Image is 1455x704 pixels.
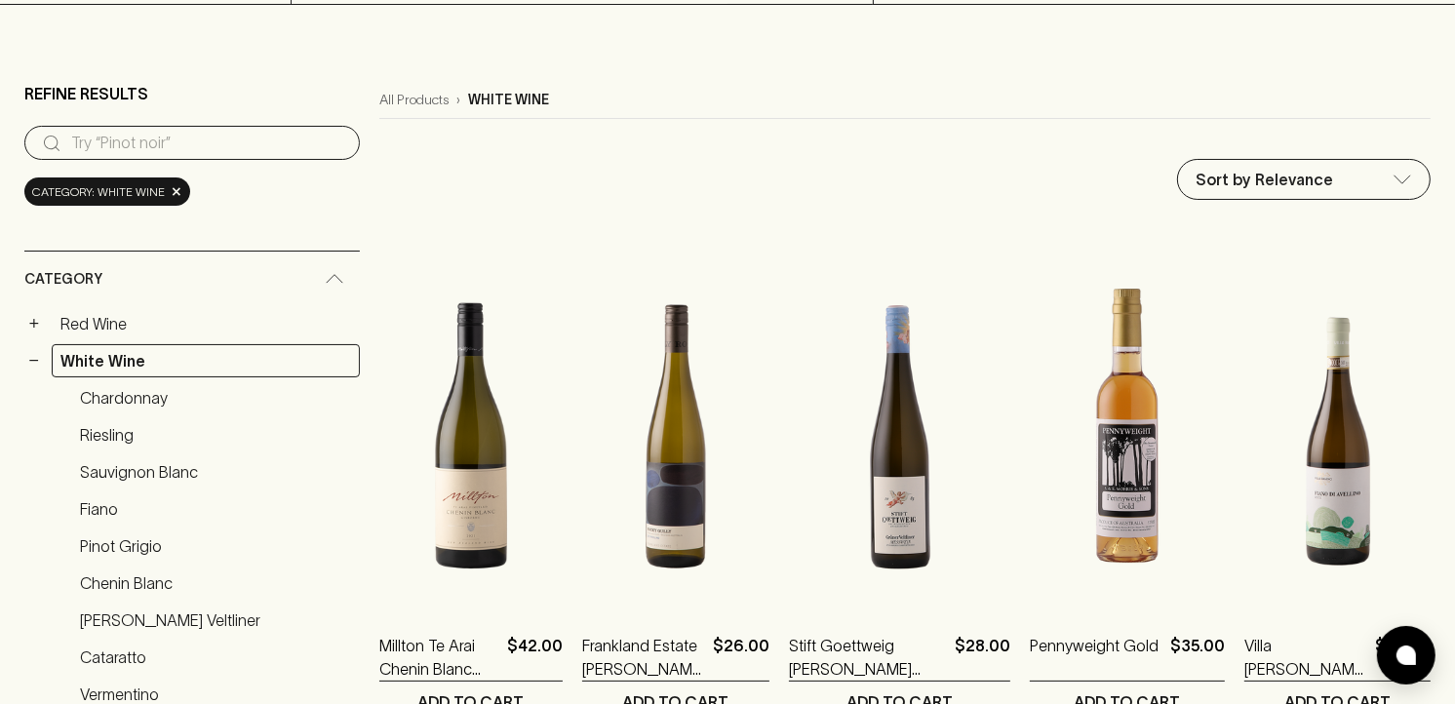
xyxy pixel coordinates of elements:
a: Stift Goettweig [PERSON_NAME] Veltliner Messwein 2021 [789,634,947,681]
p: $28.00 [955,634,1010,681]
div: Category [24,252,360,307]
p: $35.00 [1170,634,1225,681]
a: Red Wine [52,307,360,340]
p: $42.00 [507,634,563,681]
img: Stift Goettweig Grüner Veltliner Messwein 2021 [789,263,1010,605]
span: Category [24,267,102,292]
a: Villa [PERSON_NAME] [PERSON_NAME] [PERSON_NAME] 2022 [1244,634,1367,681]
img: Frankland Estate Rocky Gully Riesling 2024 [582,263,769,605]
img: Millton Te Arai Chenin Blanc 2024 [379,263,563,605]
a: Fiano [71,492,360,526]
img: Villa Raiano Fiano de Avellino 2022 [1244,263,1431,605]
button: + [24,314,44,333]
p: Sort by Relevance [1196,168,1333,191]
a: White Wine [52,344,360,377]
span: × [171,181,182,202]
a: Millton Te Arai Chenin Blanc 2024 [379,634,499,681]
p: › [456,90,460,110]
a: Riesling [71,418,360,451]
a: All Products [379,90,449,110]
a: Pinot Grigio [71,529,360,563]
button: − [24,351,44,371]
p: $26.00 [713,634,769,681]
span: Category: white wine [32,182,165,202]
a: [PERSON_NAME] Veltliner [71,604,360,637]
input: Try “Pinot noir” [71,128,344,159]
a: Sauvignon Blanc [71,455,360,489]
a: Frankland Estate [PERSON_NAME] Riesling 2024 [582,634,705,681]
a: Cataratto [71,641,360,674]
a: Chenin Blanc [71,567,360,600]
div: Sort by Relevance [1178,160,1430,199]
img: Pennyweight Gold [1030,263,1225,605]
a: Chardonnay [71,381,360,414]
img: bubble-icon [1396,645,1416,665]
p: Refine Results [24,82,148,105]
p: $49.00 [1375,634,1431,681]
a: Pennyweight Gold [1030,634,1159,681]
p: white wine [468,90,549,110]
